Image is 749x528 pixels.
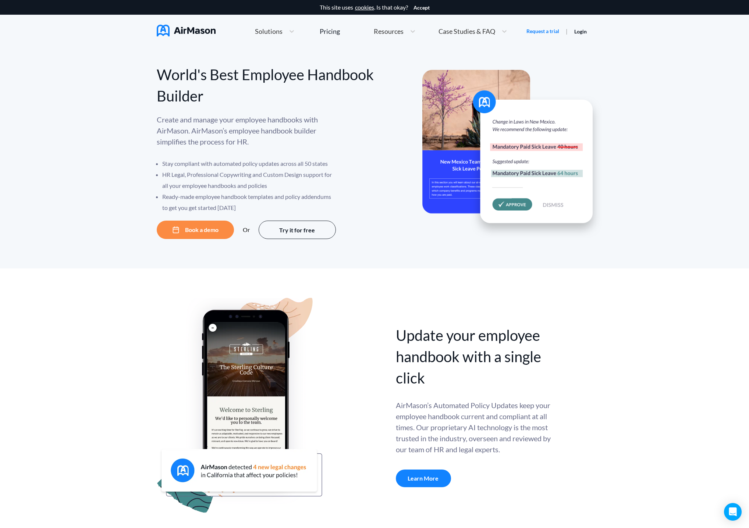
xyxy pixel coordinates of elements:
[162,158,337,169] li: Stay compliant with automated policy updates across all 50 states
[157,298,322,513] img: handbook apu
[566,28,568,35] span: |
[396,470,451,487] a: Learn More
[162,191,337,213] li: Ready-made employee handbook templates and policy addendums to get you get started [DATE]
[574,28,587,35] a: Login
[396,400,552,455] div: AirMason’s Automated Policy Updates keep your employee handbook current and compliant at all time...
[396,325,552,389] div: Update your employee handbook with a single click
[422,70,603,239] img: hero-banner
[157,64,375,107] div: World's Best Employee Handbook Builder
[243,226,250,233] div: Or
[374,28,404,35] span: Resources
[320,25,340,38] a: Pricing
[320,28,340,35] div: Pricing
[724,503,742,521] div: Open Intercom Messenger
[526,28,559,35] a: Request a trial
[255,28,283,35] span: Solutions
[157,25,216,36] img: AirMason Logo
[355,4,374,11] a: cookies
[157,221,234,239] button: Book a demo
[157,114,337,147] p: Create and manage your employee handbooks with AirMason. AirMason’s employee handbook builder sim...
[162,169,337,191] li: HR Legal, Professional Copywriting and Custom Design support for all your employee handbooks and ...
[413,5,430,11] button: Accept cookies
[439,28,495,35] span: Case Studies & FAQ
[259,221,336,239] button: Try it for free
